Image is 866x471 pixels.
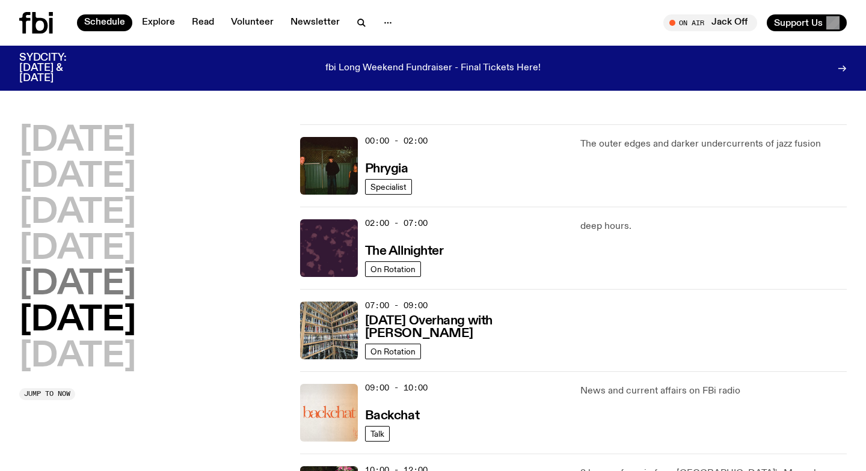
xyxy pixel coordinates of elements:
span: On Rotation [370,347,416,356]
span: 07:00 - 09:00 [365,300,428,311]
a: Volunteer [224,14,281,31]
button: On AirJack Off [663,14,757,31]
span: Talk [370,430,384,439]
p: deep hours. [580,219,847,234]
a: Newsletter [283,14,347,31]
a: Backchat [365,407,419,422]
button: [DATE] [19,160,136,194]
a: Specialist [365,179,412,195]
span: Specialist [370,183,407,192]
p: fbi Long Weekend Fundraiser - Final Tickets Here! [325,63,541,74]
h3: [DATE] Overhang with [PERSON_NAME] [365,315,567,340]
button: Support Us [767,14,847,31]
span: On Rotation [370,265,416,274]
a: Explore [135,14,182,31]
p: News and current affairs on FBi radio [580,384,847,398]
a: Read [185,14,221,31]
p: The outer edges and darker undercurrents of jazz fusion [580,137,847,151]
span: 00:00 - 02:00 [365,135,428,147]
span: 02:00 - 07:00 [365,217,428,229]
button: [DATE] [19,124,136,158]
button: [DATE] [19,268,136,302]
a: Schedule [77,14,132,31]
a: [DATE] Overhang with [PERSON_NAME] [365,312,567,340]
img: A greeny-grainy film photo of Bela, John and Bindi at night. They are standing in a backyard on g... [300,137,358,195]
span: Jump to now [24,390,70,397]
a: Talk [365,426,390,442]
button: [DATE] [19,304,136,338]
h3: Phrygia [365,163,408,175]
button: [DATE] [19,340,136,374]
button: Jump to now [19,388,75,400]
button: [DATE] [19,232,136,266]
h3: SYDCITY: [DATE] & [DATE] [19,53,96,84]
a: The Allnighter [365,243,444,258]
h3: Backchat [365,410,419,422]
h3: The Allnighter [365,245,444,258]
img: A corner shot of the fbi music library [300,302,358,359]
button: [DATE] [19,196,136,230]
span: Support Us [774,17,823,28]
a: On Rotation [365,261,421,277]
span: 09:00 - 10:00 [365,382,428,394]
a: Phrygia [365,160,408,175]
a: On Rotation [365,344,421,359]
